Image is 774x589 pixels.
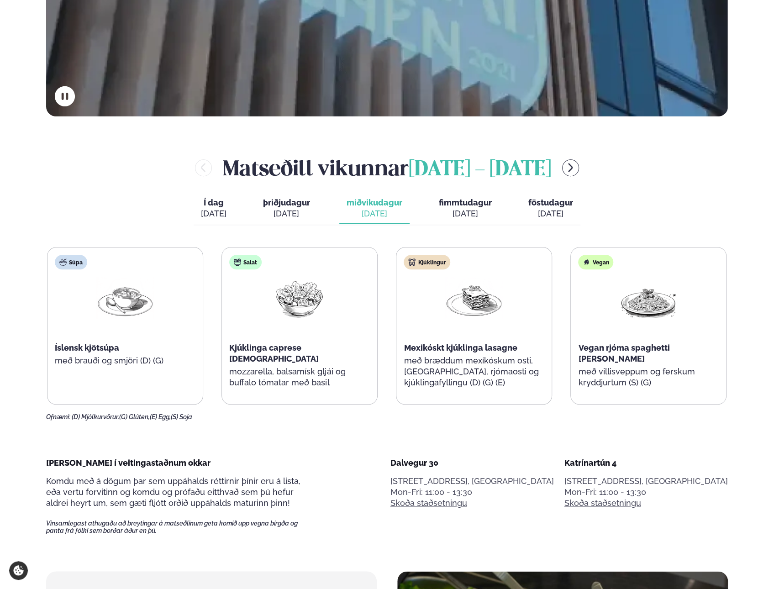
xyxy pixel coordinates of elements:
div: [DATE] [201,208,226,219]
span: Komdu með á dögum þar sem uppáhalds réttirnir þínir eru á lista, eða vertu forvitinn og komdu og ... [46,476,300,508]
div: Súpa [55,255,87,269]
span: Vinsamlegast athugaðu að breytingar á matseðlinum geta komið upp vegna birgða og panta frá fólki ... [46,520,314,534]
span: Íslensk kjötsúpa [55,343,119,352]
span: Ofnæmi: [46,413,70,421]
p: [STREET_ADDRESS], [GEOGRAPHIC_DATA] [564,476,728,487]
a: Skoða staðsetningu [390,498,467,509]
div: Katrínartún 4 [564,458,728,468]
div: Mon-Fri: 11:00 - 13:30 [564,487,728,498]
span: miðvikudagur [347,198,402,207]
span: Kjúklinga caprese [DEMOGRAPHIC_DATA] [229,343,319,363]
p: [STREET_ADDRESS], [GEOGRAPHIC_DATA] [390,476,554,487]
a: Cookie settings [9,561,28,580]
div: Mon-Fri: 11:00 - 13:30 [390,487,554,498]
p: með brauði og smjöri (D) (G) [55,355,195,366]
span: [DATE] - [DATE] [409,160,551,180]
div: [DATE] [528,208,573,219]
img: Spagetti.png [619,277,678,319]
button: menu-btn-right [562,159,579,176]
span: (G) Glúten, [119,413,150,421]
span: föstudagur [528,198,573,207]
span: Mexikóskt kjúklinga lasagne [404,343,517,352]
p: mozzarella, balsamísk gljái og buffalo tómatar með basil [229,366,370,388]
span: (E) Egg, [150,413,171,421]
a: Skoða staðsetningu [564,498,641,509]
img: Lasagna.png [445,277,503,319]
div: [DATE] [263,208,310,219]
div: Salat [229,255,262,269]
div: Vegan [578,255,613,269]
span: [PERSON_NAME] í veitingastaðnum okkar [46,458,211,468]
button: föstudagur [DATE] [521,194,580,224]
span: fimmtudagur [439,198,492,207]
button: þriðjudagur [DATE] [256,194,317,224]
button: menu-btn-left [195,159,212,176]
span: (D) Mjólkurvörur, [72,413,119,421]
p: með villisveppum og ferskum kryddjurtum (S) (G) [578,366,719,388]
img: Soup.png [96,277,154,319]
img: chicken.svg [408,258,416,266]
img: Salad.png [270,277,329,319]
span: Í dag [201,197,226,208]
span: (S) Soja [171,413,192,421]
p: með bræddum mexíkóskum osti, [GEOGRAPHIC_DATA], rjómaosti og kjúklingafyllingu (D) (G) (E) [404,355,544,388]
button: Í dag [DATE] [194,194,234,224]
div: [DATE] [439,208,492,219]
div: [DATE] [347,208,402,219]
span: Vegan rjóma spaghetti [PERSON_NAME] [578,343,669,363]
img: Vegan.svg [583,258,590,266]
img: salad.svg [234,258,241,266]
div: Dalvegur 30 [390,458,554,468]
img: soup.svg [59,258,67,266]
span: þriðjudagur [263,198,310,207]
button: miðvikudagur [DATE] [339,194,410,224]
div: Kjúklingur [404,255,450,269]
h2: Matseðill vikunnar [223,153,551,183]
button: fimmtudagur [DATE] [432,194,499,224]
